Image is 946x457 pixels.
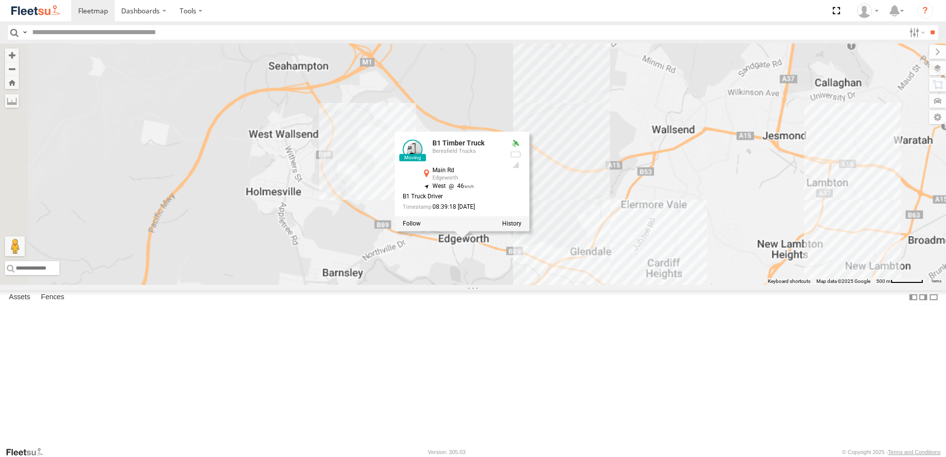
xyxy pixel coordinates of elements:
[502,221,521,228] label: View Asset History
[21,25,29,40] label: Search Query
[917,3,933,19] i: ?
[768,278,810,285] button: Keyboard shortcuts
[888,449,941,455] a: Terms and Conditions
[36,290,69,304] label: Fences
[918,290,928,305] label: Dock Summary Table to the Right
[510,161,521,169] div: GSM Signal = 4
[816,278,870,284] span: Map data ©2025 Google
[446,183,474,189] span: 46
[428,449,466,455] div: Version: 305.03
[876,278,891,284] span: 500 m
[905,25,927,40] label: Search Filter Options
[403,204,502,211] div: Date/time of location update
[432,140,502,147] div: B1 Timber Truck
[4,290,35,304] label: Assets
[432,183,446,189] span: West
[5,48,19,62] button: Zoom in
[929,290,939,305] label: Hide Summary Table
[931,279,942,283] a: Terms
[842,449,941,455] div: © Copyright 2025 -
[5,94,19,108] label: Measure
[432,168,502,174] div: Main Rd
[873,278,926,285] button: Map Scale: 500 m per 62 pixels
[432,175,502,181] div: Edgeworth
[403,221,421,228] label: Realtime tracking of Asset
[510,151,521,159] div: No battery health information received from this device.
[908,290,918,305] label: Dock Summary Table to the Left
[403,193,502,200] div: B1 Truck Driver
[5,76,19,89] button: Zoom Home
[5,236,25,256] button: Drag Pegman onto the map to open Street View
[10,4,61,17] img: fleetsu-logo-horizontal.svg
[853,3,882,18] div: Matt Curtis
[5,62,19,76] button: Zoom out
[929,110,946,124] label: Map Settings
[5,447,51,457] a: Visit our Website
[432,148,502,154] div: Beresfield Trucks
[510,140,521,148] div: Valid GPS Fix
